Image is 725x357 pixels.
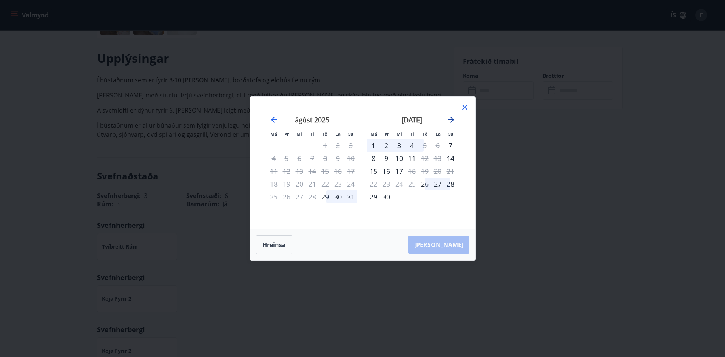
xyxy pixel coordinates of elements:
[306,178,319,190] td: Not available. fimmtudagur, 21. ágúst 2025
[406,139,418,152] td: fimmtudagur, 4. september 2025
[367,165,380,178] td: mánudagur, 15. september 2025
[418,165,431,178] td: Not available. föstudagur, 19. september 2025
[393,152,406,165] td: miðvikudagur, 10. september 2025
[284,131,289,137] small: Þr
[344,165,357,178] td: Not available. sunnudagur, 17. ágúst 2025
[380,152,393,165] div: 9
[332,165,344,178] td: Not available. laugardagur, 16. ágúst 2025
[401,115,422,124] strong: [DATE]
[423,131,427,137] small: Fö
[367,190,380,203] div: 29
[431,139,444,152] td: Not available. laugardagur, 6. september 2025
[332,139,344,152] td: Not available. laugardagur, 2. ágúst 2025
[322,131,327,137] small: Fö
[370,131,377,137] small: Má
[380,139,393,152] div: 2
[296,131,302,137] small: Mi
[293,178,306,190] td: Not available. miðvikudagur, 20. ágúst 2025
[380,165,393,178] div: 16
[380,152,393,165] td: þriðjudagur, 9. september 2025
[444,139,457,152] div: Aðeins innritun í boði
[367,152,380,165] div: 8
[418,139,431,152] td: Not available. föstudagur, 5. september 2025
[344,190,357,203] div: 31
[435,131,441,137] small: La
[446,115,455,124] div: Move forward to switch to the next month.
[293,165,306,178] td: Not available. miðvikudagur, 13. ágúst 2025
[344,190,357,203] td: sunnudagur, 31. ágúst 2025
[344,139,357,152] td: Not available. sunnudagur, 3. ágúst 2025
[406,152,418,165] div: 11
[444,178,457,190] div: 28
[259,106,466,220] div: Calendar
[293,190,306,203] td: Not available. miðvikudagur, 27. ágúst 2025
[256,235,292,254] button: Hreinsa
[367,165,380,178] div: 15
[444,139,457,152] td: sunnudagur, 7. september 2025
[367,139,380,152] td: mánudagur, 1. september 2025
[344,152,357,165] td: Not available. sunnudagur, 10. ágúst 2025
[448,131,454,137] small: Su
[418,178,431,190] td: föstudagur, 26. september 2025
[431,178,444,190] div: 27
[406,139,418,152] div: 4
[332,152,344,165] td: Not available. laugardagur, 9. ágúst 2025
[384,131,389,137] small: Þr
[348,131,353,137] small: Su
[444,152,457,165] div: Aðeins innritun í boði
[380,165,393,178] td: þriðjudagur, 16. september 2025
[280,190,293,203] td: Not available. þriðjudagur, 26. ágúst 2025
[406,178,418,190] td: Not available. fimmtudagur, 25. september 2025
[319,190,332,203] div: Aðeins innritun í boði
[319,152,332,165] td: Not available. föstudagur, 8. ágúst 2025
[393,165,406,178] div: 17
[418,152,431,165] td: Not available. föstudagur, 12. september 2025
[306,165,319,178] td: Not available. fimmtudagur, 14. ágúst 2025
[319,165,332,178] td: Not available. föstudagur, 15. ágúst 2025
[393,178,406,190] td: Not available. miðvikudagur, 24. september 2025
[293,152,306,165] td: Not available. miðvikudagur, 6. ágúst 2025
[306,152,319,165] td: Not available. fimmtudagur, 7. ágúst 2025
[332,178,344,190] td: Not available. laugardagur, 23. ágúst 2025
[319,178,332,190] td: Not available. föstudagur, 22. ágúst 2025
[267,190,280,203] td: Not available. mánudagur, 25. ágúst 2025
[418,152,431,165] div: Aðeins útritun í boði
[270,115,279,124] div: Move backward to switch to the previous month.
[344,178,357,190] td: Not available. sunnudagur, 24. ágúst 2025
[280,152,293,165] td: Not available. þriðjudagur, 5. ágúst 2025
[306,190,319,203] td: Not available. fimmtudagur, 28. ágúst 2025
[280,178,293,190] td: Not available. þriðjudagur, 19. ágúst 2025
[319,190,332,203] td: föstudagur, 29. ágúst 2025
[393,139,406,152] div: 3
[335,131,341,137] small: La
[267,165,280,178] td: Not available. mánudagur, 11. ágúst 2025
[267,178,280,190] td: Not available. mánudagur, 18. ágúst 2025
[410,131,414,137] small: Fi
[393,139,406,152] td: miðvikudagur, 3. september 2025
[444,165,457,178] td: Not available. sunnudagur, 21. september 2025
[367,190,380,203] td: mánudagur, 29. september 2025
[267,152,280,165] td: Not available. mánudagur, 4. ágúst 2025
[380,139,393,152] td: þriðjudagur, 2. september 2025
[380,190,393,203] div: 30
[431,152,444,165] td: Not available. laugardagur, 13. september 2025
[367,152,380,165] td: mánudagur, 8. september 2025
[270,131,277,137] small: Má
[406,165,418,178] div: Aðeins útritun í boði
[367,139,380,152] div: 1
[396,131,402,137] small: Mi
[406,152,418,165] td: fimmtudagur, 11. september 2025
[444,178,457,190] td: sunnudagur, 28. september 2025
[393,165,406,178] td: miðvikudagur, 17. september 2025
[319,139,332,152] td: Not available. föstudagur, 1. ágúst 2025
[295,115,329,124] strong: ágúst 2025
[444,152,457,165] td: sunnudagur, 14. september 2025
[418,178,431,190] div: Aðeins innritun í boði
[431,165,444,178] td: Not available. laugardagur, 20. september 2025
[380,178,393,190] td: Not available. þriðjudagur, 23. september 2025
[280,165,293,178] td: Not available. þriðjudagur, 12. ágúst 2025
[367,178,380,190] td: Not available. mánudagur, 22. september 2025
[418,139,431,152] div: Aðeins útritun í boði
[380,190,393,203] td: þriðjudagur, 30. september 2025
[332,190,344,203] div: 30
